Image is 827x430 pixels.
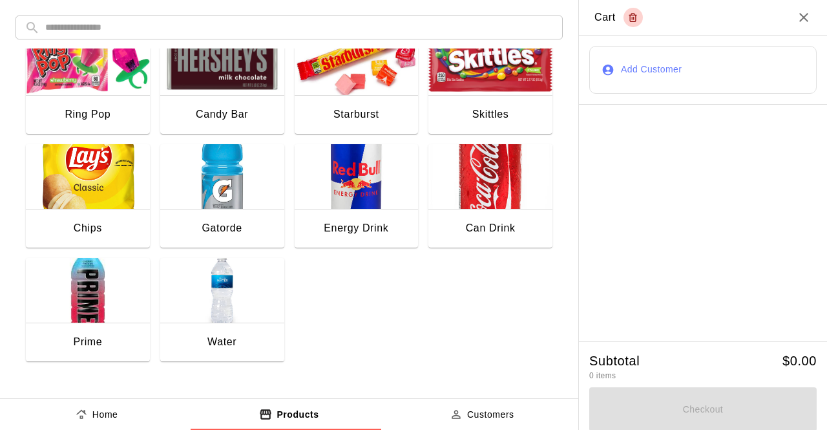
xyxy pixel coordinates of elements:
[160,30,284,95] img: Candy Bar
[207,334,236,350] div: Water
[428,30,552,136] button: SkittlesSkittles
[196,106,248,123] div: Candy Bar
[589,371,616,380] span: 0 items
[26,144,150,250] button: ChipsChips
[467,408,514,422] p: Customers
[324,220,388,237] div: Energy Drink
[26,144,150,209] img: Chips
[65,106,110,123] div: Ring Pop
[92,408,118,422] p: Home
[26,30,150,95] img: Ring Pop
[277,408,319,422] p: Products
[333,106,379,123] div: Starburst
[26,258,150,364] button: PrimePrime
[428,144,552,209] img: Can Drink
[466,220,516,237] div: Can Drink
[623,8,643,27] button: Empty cart
[589,352,640,370] h5: Subtotal
[73,334,102,350] div: Prime
[295,30,419,136] button: StarburstStarburst
[589,46,817,94] button: Add Customer
[472,106,509,123] div: Skittles
[295,30,419,95] img: Starburst
[160,30,284,136] button: Candy BarCandy Bar
[782,352,817,370] h5: $ 0.00
[295,144,419,250] button: Energy DrinkEnergy Drink
[428,30,552,95] img: Skittles
[594,8,643,27] div: Cart
[160,144,284,250] button: GatordeGatorde
[202,220,242,237] div: Gatorde
[26,258,150,323] img: Prime
[160,258,284,323] img: Water
[160,144,284,209] img: Gatorde
[428,144,552,250] button: Can DrinkCan Drink
[796,10,811,25] button: Close
[160,258,284,364] button: Water Water
[74,220,102,237] div: Chips
[295,144,419,209] img: Energy Drink
[26,30,150,136] button: Ring PopRing Pop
